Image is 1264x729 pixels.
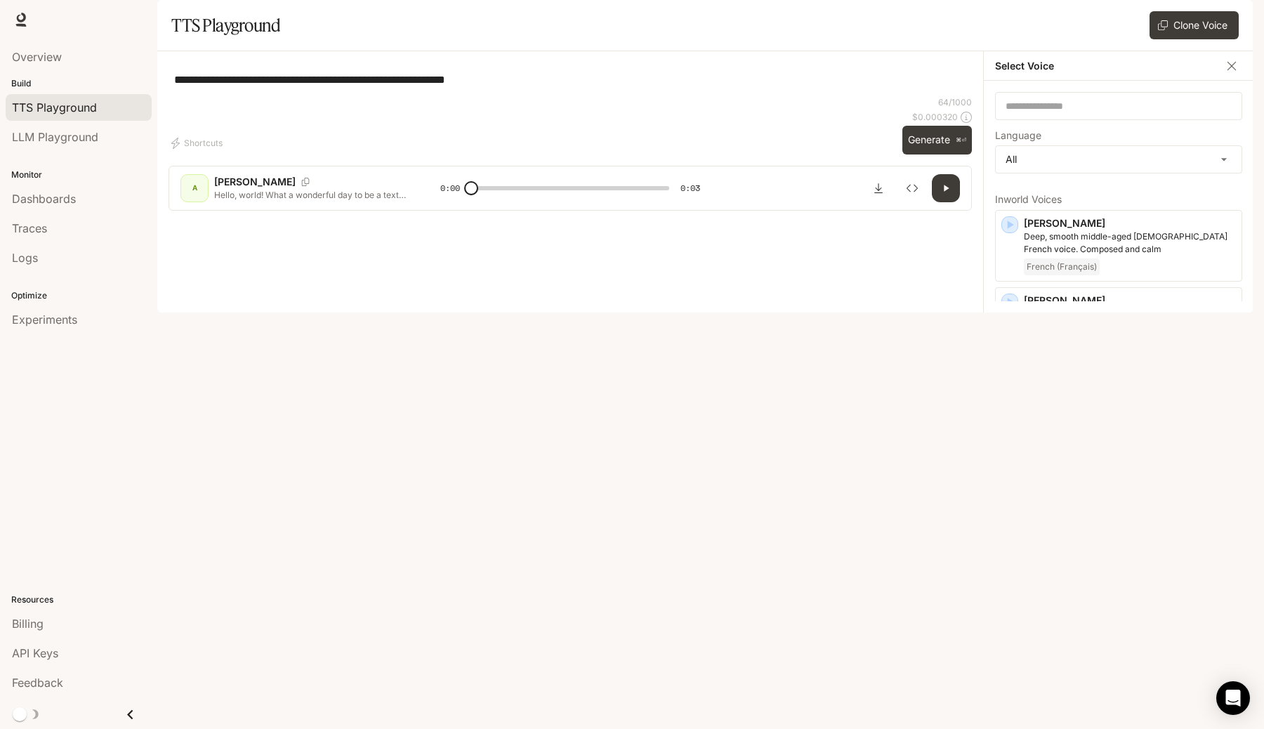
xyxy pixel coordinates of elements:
p: [PERSON_NAME] [1024,216,1236,230]
p: Inworld Voices [995,195,1242,204]
button: Generate⌘⏎ [902,126,972,155]
span: 0:03 [680,181,700,195]
p: ⌘⏎ [956,136,966,145]
p: Deep, smooth middle-aged male French voice. Composed and calm [1024,230,1236,256]
p: [PERSON_NAME] [214,175,296,189]
button: Copy Voice ID [296,178,315,186]
p: Language [995,131,1041,140]
button: Inspect [898,174,926,202]
p: $ 0.000320 [912,111,958,123]
button: Download audio [864,174,893,202]
span: 0:00 [440,181,460,195]
span: French (Français) [1024,258,1100,275]
p: Hello, world! What a wonderful day to be a text-to-speech model! [214,189,407,201]
div: All [996,146,1242,173]
h1: TTS Playground [171,11,280,39]
button: Shortcuts [169,132,228,155]
div: Open Intercom Messenger [1216,681,1250,715]
div: A [183,177,206,199]
p: [PERSON_NAME] [1024,294,1236,308]
p: 64 / 1000 [938,96,972,108]
button: Clone Voice [1150,11,1239,39]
